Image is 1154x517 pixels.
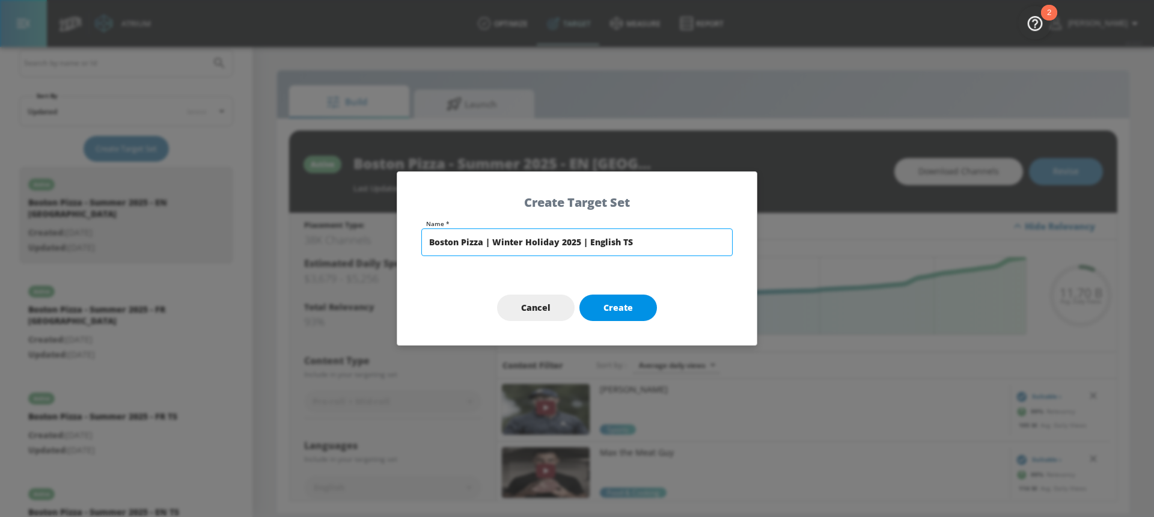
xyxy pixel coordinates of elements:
button: Create [579,295,657,322]
button: Cancel [497,295,575,322]
span: Cancel [521,301,551,316]
h5: Create Target Set [421,196,733,209]
label: Name * [426,221,733,227]
div: 2 [1047,13,1051,28]
button: Open Resource Center, 2 new notifications [1018,6,1052,40]
span: Create [603,301,633,316]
